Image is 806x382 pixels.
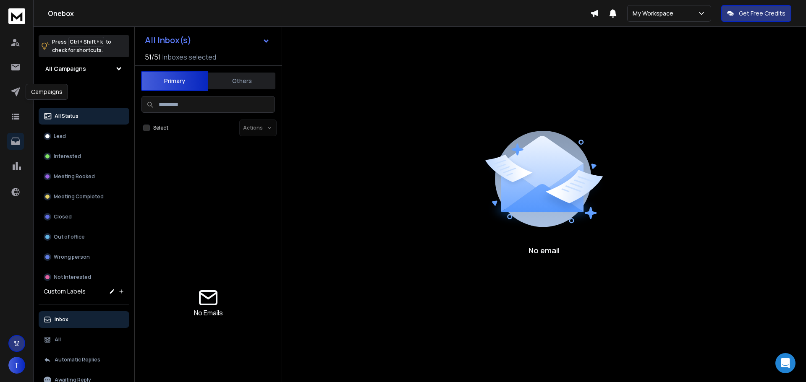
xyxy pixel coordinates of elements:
[44,287,86,296] h3: Custom Labels
[8,357,25,374] button: T
[55,336,61,343] p: All
[39,128,129,145] button: Lead
[39,208,129,225] button: Closed
[39,91,129,103] h3: Filters
[162,52,216,62] h3: Inboxes selected
[54,133,66,140] p: Lead
[54,153,81,160] p: Interested
[8,8,25,24] img: logo
[45,65,86,73] h1: All Campaigns
[194,308,223,318] p: No Emails
[39,188,129,205] button: Meeting Completed
[54,254,90,260] p: Wrong person
[775,353,796,373] div: Open Intercom Messenger
[39,249,129,265] button: Wrong person
[39,269,129,286] button: Not Interested
[54,234,85,240] p: Out of office
[39,168,129,185] button: Meeting Booked
[54,274,91,281] p: Not Interested
[721,5,791,22] button: Get Free Credits
[141,71,208,91] button: Primary
[55,113,79,120] p: All Status
[54,213,72,220] p: Closed
[52,38,111,55] p: Press to check for shortcuts.
[739,9,785,18] p: Get Free Credits
[145,52,161,62] span: 51 / 51
[48,8,590,18] h1: Onebox
[39,229,129,245] button: Out of office
[39,108,129,125] button: All Status
[39,148,129,165] button: Interested
[68,37,104,47] span: Ctrl + Shift + k
[26,84,68,100] div: Campaigns
[39,311,129,328] button: Inbox
[145,36,191,44] h1: All Inbox(s)
[55,316,68,323] p: Inbox
[39,351,129,368] button: Automatic Replies
[39,60,129,77] button: All Campaigns
[208,72,275,90] button: Others
[153,125,168,131] label: Select
[529,244,560,256] p: No email
[54,173,95,180] p: Meeting Booked
[54,193,104,200] p: Meeting Completed
[633,9,677,18] p: My Workspace
[39,331,129,348] button: All
[55,356,100,363] p: Automatic Replies
[138,32,277,49] button: All Inbox(s)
